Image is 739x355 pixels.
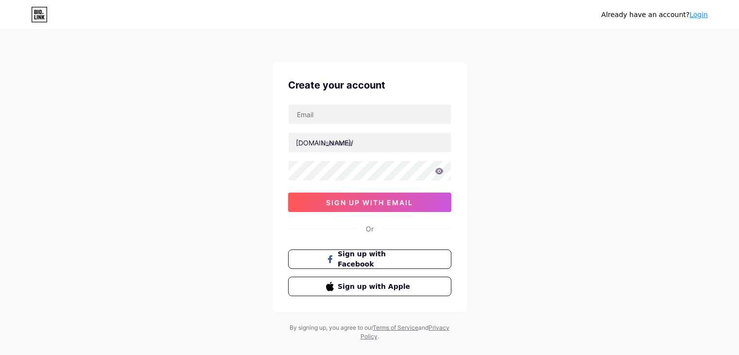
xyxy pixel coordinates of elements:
button: Sign up with Facebook [288,249,451,269]
div: Create your account [288,78,451,92]
input: username [289,133,451,152]
button: sign up with email [288,193,451,212]
div: Or [366,224,374,234]
div: [DOMAIN_NAME]/ [296,138,353,148]
span: sign up with email [326,198,413,207]
button: Sign up with Apple [288,277,451,296]
div: Already have an account? [602,10,708,20]
a: Terms of Service [373,324,418,331]
input: Email [289,105,451,124]
span: Sign up with Apple [338,282,413,292]
div: By signing up, you agree to our and . [287,323,452,341]
a: Login [689,11,708,18]
span: Sign up with Facebook [338,249,413,269]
